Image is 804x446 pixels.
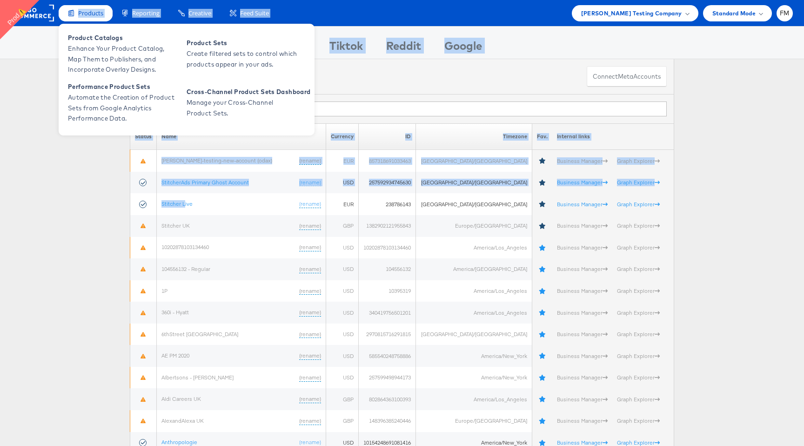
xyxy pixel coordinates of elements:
a: StitcherAds Primary Ghost Account [161,179,249,186]
td: EUR [326,150,359,172]
td: USD [326,258,359,280]
span: meta [618,72,633,81]
a: (rename) [299,417,321,425]
a: Business Manager [557,417,608,424]
a: (rename) [299,243,321,251]
a: Graph Explorer [617,265,660,272]
td: [GEOGRAPHIC_DATA]/[GEOGRAPHIC_DATA] [416,193,532,215]
a: Anthropologie [161,439,197,446]
a: 6thStreet [GEOGRAPHIC_DATA] [161,331,238,338]
a: (rename) [299,331,321,338]
td: GBP [326,410,359,432]
div: Reddit [386,38,421,59]
td: EUR [326,193,359,215]
a: Business Manager [557,157,608,164]
th: Timezone [416,123,532,150]
td: 585540248758886 [359,345,416,367]
td: 340419756501201 [359,302,416,324]
a: (rename) [299,222,321,230]
a: Aldi Careers UK [161,395,201,402]
span: Cross-Channel Product Sets Dashboard [187,87,310,97]
td: GBP [326,388,359,410]
a: Graph Explorer [617,244,660,251]
div: Tiktok [329,38,363,59]
a: (rename) [299,179,321,187]
a: Product Catalogs Enhance Your Product Catalog, Map Them to Publishers, and Incorporate Overlay De... [63,31,182,77]
td: 802864363100393 [359,388,416,410]
td: GBP [326,215,359,237]
a: 360i - Hyatt [161,309,189,316]
a: Graph Explorer [617,201,660,208]
a: (rename) [299,309,321,317]
a: Graph Explorer [617,287,660,294]
td: [GEOGRAPHIC_DATA]/[GEOGRAPHIC_DATA] [416,150,532,172]
a: Business Manager [557,352,608,359]
a: (rename) [299,395,321,403]
span: Feed Suite [240,9,269,18]
a: Business Manager [557,287,608,294]
a: Performance Product Sets Automate the Creation of Product Sets from Google Analytics Performance ... [63,80,182,126]
a: 1P [161,287,167,294]
a: Business Manager [557,331,608,338]
span: Standard Mode [712,8,756,18]
a: Graph Explorer [617,396,660,403]
th: Name [157,123,326,150]
td: USD [326,302,359,324]
span: Product Sets [187,38,298,48]
a: (rename) [299,352,321,360]
td: America/Los_Angeles [416,237,532,259]
a: AlexandAlexa UK [161,417,204,424]
a: Cross-Channel Product Sets Dashboard Manage your Cross-Channel Product Sets. [182,80,313,126]
a: Stitcher Live [161,200,193,207]
div: Google [444,38,482,59]
a: Graph Explorer [617,331,660,338]
a: Stitcher UK [161,222,190,229]
a: Graph Explorer [617,439,660,446]
a: AE PM 2020 [161,352,189,359]
a: Graph Explorer [617,157,660,164]
a: Business Manager [557,244,608,251]
td: [GEOGRAPHIC_DATA]/[GEOGRAPHIC_DATA] [416,172,532,194]
span: Create filtered sets to control which products appear in your ads. [187,48,298,70]
a: [PERSON_NAME]-testing-new-account (odax) [161,157,272,164]
td: 10395319 [359,280,416,302]
td: [GEOGRAPHIC_DATA]/[GEOGRAPHIC_DATA] [416,324,532,345]
th: Currency [326,123,359,150]
td: America/Los_Angeles [416,280,532,302]
span: Products [78,9,103,18]
a: Business Manager [557,309,608,316]
a: 10202878103134460 [161,243,209,250]
td: 257599498944173 [359,367,416,389]
a: Graph Explorer [617,374,660,381]
span: [PERSON_NAME] Testing Company [581,8,682,18]
a: (rename) [299,374,321,382]
a: Albertsons - [PERSON_NAME] [161,374,234,381]
span: Performance Product Sets [68,81,180,92]
span: Automate the Creation of Product Sets from Google Analytics Performance Data. [68,92,180,124]
a: Business Manager [557,179,608,186]
a: Business Manager [557,374,608,381]
th: ID [359,123,416,150]
a: (rename) [299,287,321,295]
td: Europe/[GEOGRAPHIC_DATA] [416,410,532,432]
td: 257592934745630 [359,172,416,194]
td: USD [326,237,359,259]
td: America/[GEOGRAPHIC_DATA] [416,258,532,280]
a: Graph Explorer [617,309,660,316]
button: ConnectmetaAccounts [587,66,667,87]
td: USD [326,345,359,367]
span: FM [780,10,790,16]
td: USD [326,172,359,194]
input: Filter [199,101,667,116]
a: Graph Explorer [617,179,660,186]
a: (rename) [299,265,321,273]
td: USD [326,280,359,302]
a: (rename) [299,200,321,208]
td: America/New_York [416,345,532,367]
a: 104556132 - Regular [161,265,210,272]
a: Business Manager [557,222,608,229]
a: Business Manager [557,265,608,272]
td: 10202878103134460 [359,237,416,259]
td: 104556132 [359,258,416,280]
td: USD [326,324,359,345]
